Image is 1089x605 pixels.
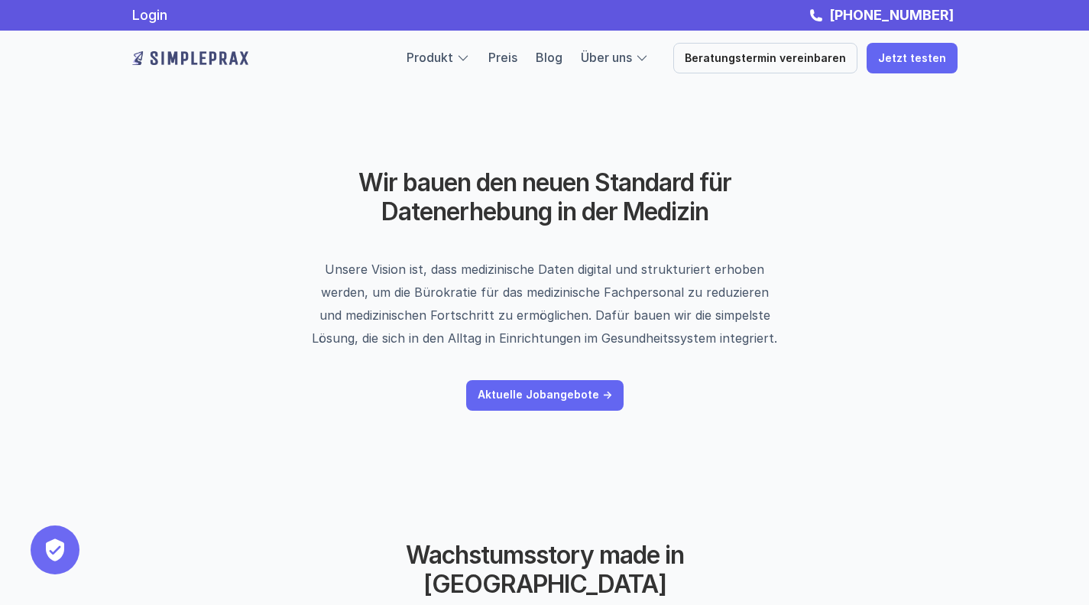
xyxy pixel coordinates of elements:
a: Produkt [407,50,453,65]
a: Aktuelle Jobangebote -> [466,380,624,411]
a: Beratungstermin vereinbaren [673,43,857,73]
strong: [PHONE_NUMBER] [829,7,954,23]
p: Unsere Vision ist, dass medizinische Daten digital und strukturiert erhoben werden, um die Bürokr... [311,258,779,350]
h2: Wir bauen den neuen Standard für Datenerhebung in der Medizin [281,168,809,227]
h2: Wachstumsstory made in [GEOGRAPHIC_DATA] [354,541,736,600]
a: Jetzt testen [867,43,958,73]
a: Über uns [581,50,632,65]
a: Preis [488,50,517,65]
p: Beratungstermin vereinbaren [685,52,846,65]
p: Aktuelle Jobangebote -> [478,389,612,402]
p: Jetzt testen [878,52,946,65]
a: [PHONE_NUMBER] [825,7,958,23]
a: Login [132,7,167,23]
a: Blog [536,50,562,65]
